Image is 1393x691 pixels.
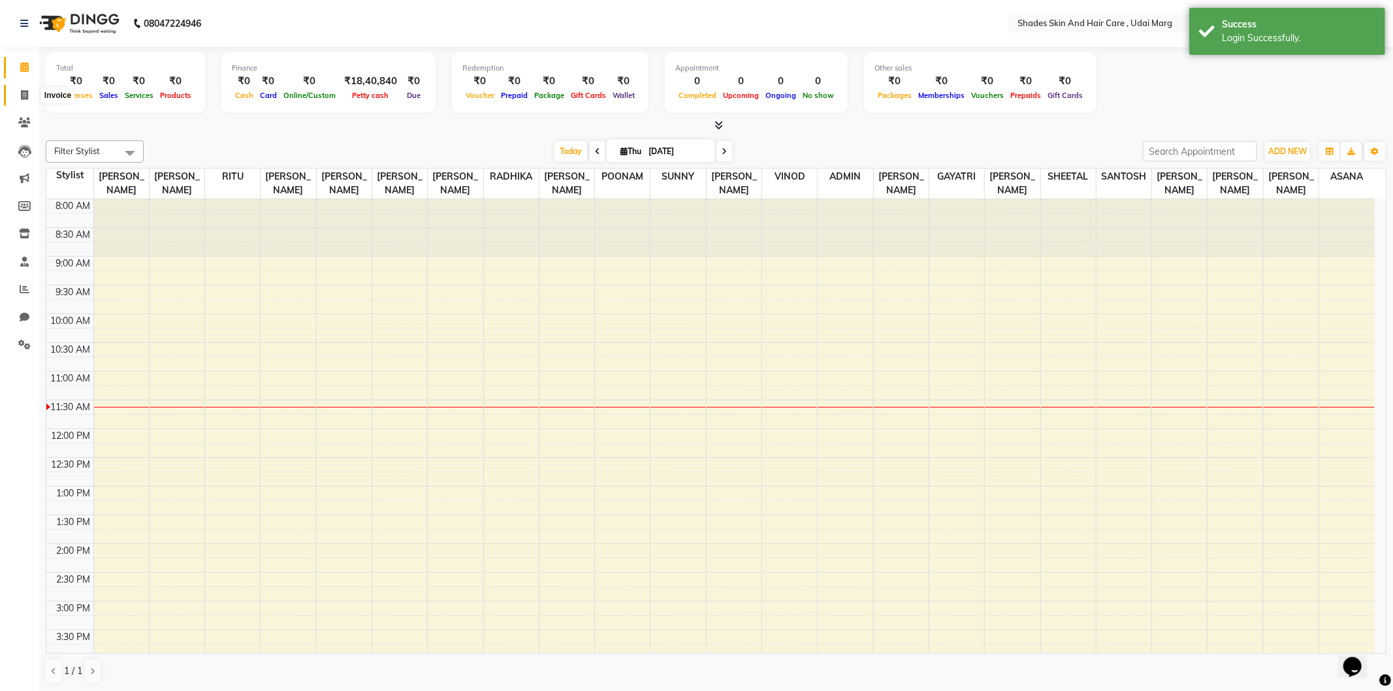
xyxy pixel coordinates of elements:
span: Gift Cards [1044,91,1086,100]
span: [PERSON_NAME] [1152,169,1207,199]
b: 08047224946 [144,5,201,42]
span: Products [157,91,195,100]
span: VINOD [762,169,817,185]
div: 2:30 PM [54,573,93,587]
div: ₹0 [915,74,968,89]
span: [PERSON_NAME] [428,169,483,199]
div: 3:30 PM [54,630,93,644]
div: ₹0 [531,74,568,89]
div: 0 [675,74,720,89]
span: Petty cash [349,91,392,100]
iframe: chat widget [1338,639,1380,678]
span: [PERSON_NAME] [707,169,761,199]
div: ₹0 [568,74,609,89]
div: 8:00 AM [54,199,93,213]
span: Online/Custom [280,91,339,100]
span: Memberships [915,91,968,100]
span: Wallet [609,91,638,100]
div: 2:00 PM [54,544,93,558]
span: Upcoming [720,91,762,100]
span: [PERSON_NAME] [94,169,149,199]
span: Completed [675,91,720,100]
div: ₹0 [280,74,339,89]
span: Prepaid [498,91,531,100]
span: Cash [232,91,257,100]
span: [PERSON_NAME] [261,169,315,199]
span: 1 / 1 [64,664,82,678]
span: Voucher [462,91,498,100]
span: [PERSON_NAME] [539,169,594,199]
div: ₹0 [96,74,121,89]
div: 0 [720,74,762,89]
div: 10:00 AM [48,314,93,328]
span: SUNNY [650,169,705,185]
div: ₹0 [498,74,531,89]
div: Appointment [675,63,837,74]
div: ₹0 [1007,74,1044,89]
input: 2025-09-04 [645,142,710,161]
div: ₹0 [157,74,195,89]
img: logo [33,5,123,42]
div: 9:30 AM [54,285,93,299]
div: 11:00 AM [48,372,93,385]
div: 0 [799,74,837,89]
div: 12:00 PM [49,429,93,443]
span: [PERSON_NAME] [317,169,372,199]
div: 1:00 PM [54,487,93,500]
span: RADHIKA [484,169,539,185]
span: SANTOSH [1097,169,1151,185]
span: Vouchers [968,91,1007,100]
div: Total [56,63,195,74]
span: Gift Cards [568,91,609,100]
span: [PERSON_NAME] [150,169,204,199]
span: [PERSON_NAME] [874,169,929,199]
div: ₹18,40,840 [339,74,402,89]
span: Today [554,141,587,161]
span: ASANA [1319,169,1375,185]
span: Package [531,91,568,100]
div: ₹0 [609,74,638,89]
div: 12:30 PM [49,458,93,472]
span: GAYATRI [929,169,984,185]
div: ₹0 [232,74,257,89]
div: ₹0 [121,74,157,89]
div: Other sales [874,63,1086,74]
div: ₹0 [56,74,96,89]
span: SHEETAL [1041,169,1096,185]
div: 3:00 PM [54,602,93,615]
span: RITU [205,169,260,185]
span: No show [799,91,837,100]
div: Success [1222,18,1375,31]
span: Card [257,91,280,100]
span: Due [404,91,424,100]
span: ADMIN [818,169,873,185]
div: 8:30 AM [54,228,93,242]
div: Stylist [46,169,93,182]
span: [PERSON_NAME] [372,169,427,199]
button: ADD NEW [1265,142,1310,161]
span: ADD NEW [1268,146,1307,156]
div: Login Successfully. [1222,31,1375,45]
div: ₹0 [462,74,498,89]
span: Thu [617,146,645,156]
div: 0 [762,74,799,89]
span: Ongoing [762,91,799,100]
span: Prepaids [1007,91,1044,100]
div: ₹0 [968,74,1007,89]
div: Invoice [41,88,74,103]
div: ₹0 [874,74,915,89]
span: Sales [96,91,121,100]
div: 1:30 PM [54,515,93,529]
div: Redemption [462,63,638,74]
div: ₹0 [257,74,280,89]
div: ₹0 [402,74,425,89]
div: 11:30 AM [48,400,93,414]
div: ₹0 [1044,74,1086,89]
div: 10:30 AM [48,343,93,357]
span: Services [121,91,157,100]
span: POONAM [595,169,650,185]
span: [PERSON_NAME] [1264,169,1319,199]
span: [PERSON_NAME] [985,169,1040,199]
input: Search Appointment [1143,141,1257,161]
span: Filter Stylist [54,146,100,156]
